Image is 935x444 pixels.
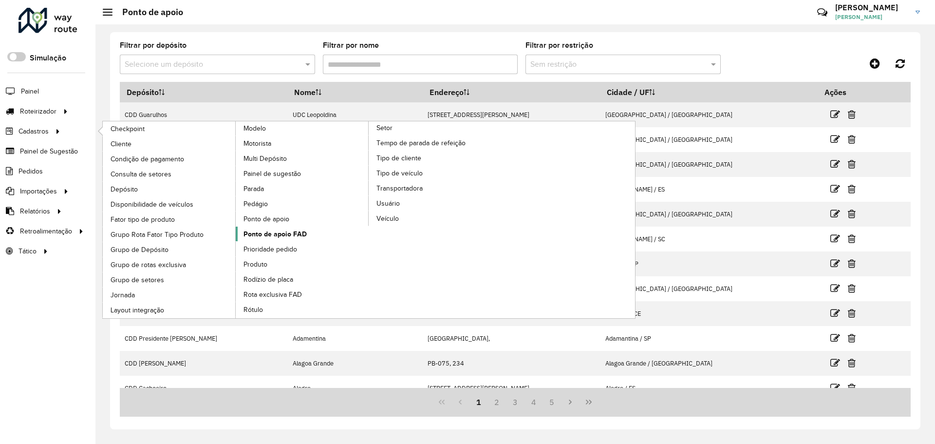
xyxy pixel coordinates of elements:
[103,227,236,242] a: Grupo Rota Fator Tipo Produto
[111,184,138,194] span: Depósito
[20,226,72,236] span: Retroalimentação
[848,356,856,369] a: Excluir
[376,153,421,163] span: Tipo de cliente
[830,157,840,171] a: Editar
[236,287,369,302] a: Rota exclusiva FAD
[236,166,369,181] a: Painel de sugestão
[111,124,145,134] span: Checkpoint
[423,82,600,102] th: Endereço
[830,356,840,369] a: Editar
[103,121,236,136] a: Checkpoint
[288,102,423,127] td: UDC Leopoldina
[111,199,193,210] span: Disponibilidade de veículos
[600,351,818,376] td: Alagoa Grande / [GEOGRAPHIC_DATA]
[111,154,184,164] span: Condição de pagamento
[120,82,288,102] th: Depósito
[600,227,818,251] td: [PERSON_NAME] / SC
[120,102,288,127] td: CDD Guarulhos
[369,166,502,180] a: Tipo de veículo
[120,39,187,51] label: Filtrar por depósito
[111,290,135,300] span: Jornada
[243,154,287,164] span: Multi Depósito
[487,393,506,411] button: 2
[288,326,423,351] td: Adamentina
[506,393,524,411] button: 3
[236,302,369,317] a: Rótulo
[561,393,580,411] button: Next Page
[20,146,78,156] span: Painel de Sugestão
[288,376,423,401] td: Alegre
[111,275,164,285] span: Grupo de setores
[848,307,856,320] a: Excluir
[469,393,488,411] button: 1
[423,376,600,401] td: [STREET_ADDRESS][PERSON_NAME]
[423,102,600,127] td: [STREET_ADDRESS][PERSON_NAME]
[288,82,423,102] th: Nome
[20,206,50,216] span: Relatórios
[369,211,502,226] a: Veículo
[600,152,818,177] td: [GEOGRAPHIC_DATA] / [GEOGRAPHIC_DATA]
[236,212,369,226] a: Ponto de apoio
[600,326,818,351] td: Adamantina / SP
[600,127,818,152] td: [GEOGRAPHIC_DATA] / [GEOGRAPHIC_DATA]
[111,260,186,270] span: Grupo de rotas exclusiva
[525,39,593,51] label: Filtrar por restrição
[103,167,236,181] a: Consulta de setores
[600,82,818,102] th: Cidade / UF
[243,229,307,239] span: Ponto de apoio FAD
[111,305,164,315] span: Layout integração
[21,86,39,97] span: Painel
[830,282,840,295] a: Editar
[19,246,37,256] span: Tático
[103,272,236,287] a: Grupo de setores
[19,126,49,136] span: Cadastros
[580,393,598,411] button: Last Page
[111,169,171,179] span: Consulta de setores
[243,259,267,270] span: Produto
[236,121,502,318] a: Setor
[19,166,43,176] span: Pedidos
[376,138,466,148] span: Tempo de parada de refeição
[830,257,840,270] a: Editar
[243,184,264,194] span: Parada
[243,199,268,209] span: Pedágio
[243,138,271,149] span: Motorista
[376,213,399,224] span: Veículo
[600,301,818,326] td: Acarape / CE
[848,108,856,121] a: Excluir
[243,305,263,315] span: Rótulo
[848,257,856,270] a: Excluir
[848,331,856,345] a: Excluir
[111,245,168,255] span: Grupo de Depósito
[835,3,908,12] h3: [PERSON_NAME]
[600,102,818,127] td: [GEOGRAPHIC_DATA] / [GEOGRAPHIC_DATA]
[848,207,856,220] a: Excluir
[236,151,369,166] a: Multi Depósito
[848,381,856,394] a: Excluir
[835,13,908,21] span: [PERSON_NAME]
[830,207,840,220] a: Editar
[818,82,876,102] th: Ações
[423,351,600,376] td: PB-075, 234
[600,202,818,227] td: [GEOGRAPHIC_DATA] / [GEOGRAPHIC_DATA]
[848,133,856,146] a: Excluir
[830,381,840,394] a: Editar
[600,177,818,202] td: [PERSON_NAME] / ES
[376,123,393,133] span: Setor
[369,181,502,195] a: Transportadora
[369,196,502,211] a: Usuário
[288,351,423,376] td: Alagoa Grande
[236,242,369,256] a: Prioridade pedido
[103,121,369,318] a: Modelo
[103,197,236,212] a: Disponibilidade de veículos
[243,123,266,134] span: Modelo
[600,276,818,301] td: [GEOGRAPHIC_DATA] / [GEOGRAPHIC_DATA]
[236,136,369,151] a: Motorista
[848,182,856,195] a: Excluir
[376,183,423,193] span: Transportadora
[243,274,293,285] span: Rodízio de placa
[111,230,204,240] span: Grupo Rota Fator Tipo Produto
[376,198,400,209] span: Usuário
[236,257,369,271] a: Produto
[848,232,856,245] a: Excluir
